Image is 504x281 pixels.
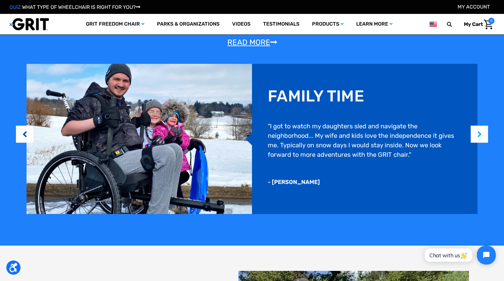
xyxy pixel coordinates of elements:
[350,14,399,34] a: Learn More
[268,178,320,186] p: - [PERSON_NAME]
[268,87,364,106] h3: FAMILY TIME
[484,20,493,29] img: Cart
[226,14,257,34] a: Videos
[21,125,28,144] button: Previous
[450,18,459,31] input: Search
[106,26,140,32] span: Phone Number
[9,4,22,10] span: QUIZ:
[80,14,151,34] a: GRIT Freedom Chair
[306,14,350,34] a: Products
[257,14,306,34] a: Testimonials
[429,20,437,28] img: us.png
[464,21,483,27] span: My Cart
[9,18,49,31] img: GRIT All-Terrain Wheelchair and Mobility Equipment
[9,4,140,10] a: QUIZ:WHAT TYPE OF WHEELCHAIR IS RIGHT FOR YOU?
[27,64,252,214] img: reviews-1.png
[459,18,495,31] a: Cart with 0 items
[476,125,483,144] button: Next
[458,4,490,10] a: Account
[227,38,277,47] a: Read More
[268,121,462,159] p: "I got to watch my daughters sled and navigate the neighborhood... My wife and kids love the inde...
[488,18,495,24] span: 0
[151,14,226,34] a: Parks & Organizations
[418,240,501,270] iframe: Tidio Chat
